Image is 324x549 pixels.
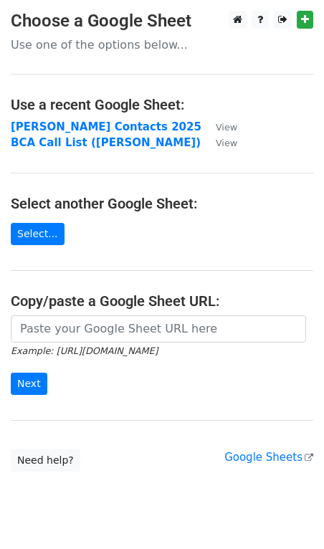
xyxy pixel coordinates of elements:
[11,373,47,395] input: Next
[11,136,201,149] a: BCA Call List ([PERSON_NAME])
[11,315,306,343] input: Paste your Google Sheet URL here
[216,138,237,148] small: View
[11,223,65,245] a: Select...
[11,345,158,356] small: Example: [URL][DOMAIN_NAME]
[11,292,313,310] h4: Copy/paste a Google Sheet URL:
[11,195,313,212] h4: Select another Google Sheet:
[201,120,237,133] a: View
[216,122,237,133] small: View
[11,120,201,133] a: [PERSON_NAME] Contacts 2025
[11,449,80,472] a: Need help?
[224,451,313,464] a: Google Sheets
[201,136,237,149] a: View
[11,96,313,113] h4: Use a recent Google Sheet:
[11,37,313,52] p: Use one of the options below...
[11,11,313,32] h3: Choose a Google Sheet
